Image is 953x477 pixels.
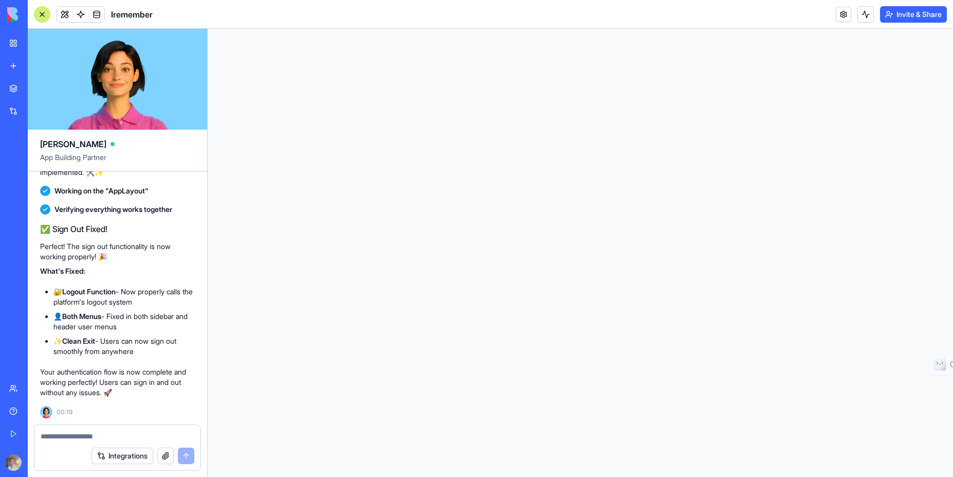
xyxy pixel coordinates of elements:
[62,337,95,345] strong: Clean Exit
[62,287,116,296] strong: Logout Function
[40,241,195,262] p: Perfect! The sign out functionality is now working properly! 🎉
[57,408,72,416] span: 00:19
[53,311,195,332] li: 👤 - Fixed in both sidebar and header user menus
[54,186,149,196] span: Working on the "AppLayout"
[5,454,22,471] img: ACg8ocIoKTluYVx1WVSvMTc6vEhh8zlEulljtIG1Q6EjfdS3E24EJStT=s96-c
[40,152,195,171] span: App Building Partner
[40,367,195,398] p: Your authentication flow is now complete and working perfectly! Users can sign in and out without...
[40,223,195,235] h2: ✅ Sign Out Fixed!
[40,406,52,418] img: Ella_00000_wcx2te.png
[53,336,195,357] li: ✨ - Users can now sign out smoothly from anywhere
[40,267,85,275] strong: What's Fixed:
[40,138,106,150] span: [PERSON_NAME]
[53,287,195,307] li: 🔐 - Now properly calls the platform's logout system
[7,7,71,22] img: logo
[111,8,153,21] span: Iremember
[880,6,947,23] button: Invite & Share
[91,448,153,464] button: Integrations
[54,204,172,215] span: Verifying everything works together
[62,312,101,321] strong: Both Menus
